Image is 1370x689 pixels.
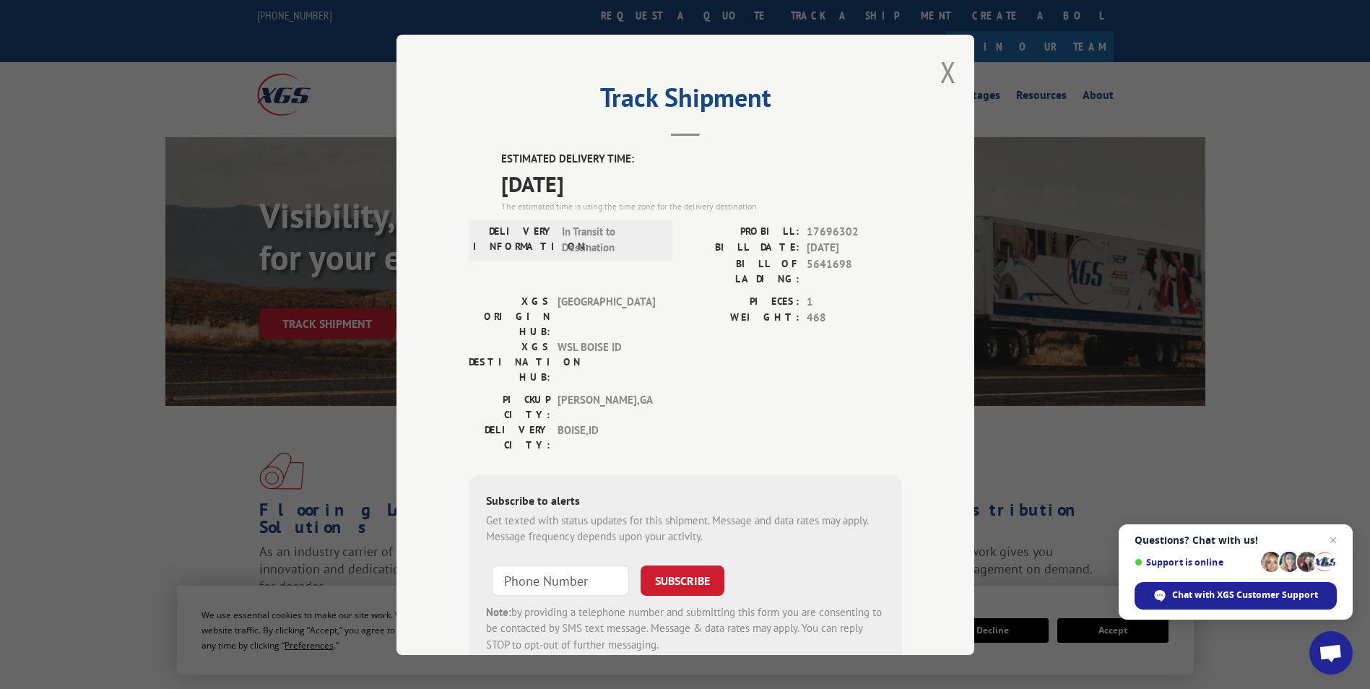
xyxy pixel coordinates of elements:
[1325,532,1342,549] span: Close chat
[501,167,902,199] span: [DATE]
[685,223,799,240] label: PROBILL:
[469,422,550,452] label: DELIVERY CITY:
[940,53,956,91] button: Close modal
[1135,557,1256,568] span: Support is online
[486,604,511,618] strong: Note:
[807,256,902,286] span: 5641698
[469,339,550,384] label: XGS DESTINATION HUB:
[492,565,629,595] input: Phone Number
[685,240,799,256] label: BILL DATE:
[486,491,885,512] div: Subscribe to alerts
[486,512,885,545] div: Get texted with status updates for this shipment. Message and data rates may apply. Message frequ...
[558,422,655,452] span: BOISE , ID
[685,256,799,286] label: BILL OF LADING:
[1135,534,1337,546] span: Questions? Chat with us!
[807,310,902,326] span: 468
[641,565,724,595] button: SUBSCRIBE
[1309,631,1353,675] div: Open chat
[1172,589,1318,602] span: Chat with XGS Customer Support
[807,223,902,240] span: 17696302
[558,391,655,422] span: [PERSON_NAME] , GA
[807,240,902,256] span: [DATE]
[685,293,799,310] label: PIECES:
[469,391,550,422] label: PICKUP CITY:
[501,151,902,168] label: ESTIMATED DELIVERY TIME:
[807,293,902,310] span: 1
[473,223,555,256] label: DELIVERY INFORMATION:
[562,223,659,256] span: In Transit to Destination
[558,293,655,339] span: [GEOGRAPHIC_DATA]
[501,199,902,212] div: The estimated time is using the time zone for the delivery destination.
[1135,582,1337,610] div: Chat with XGS Customer Support
[486,604,885,653] div: by providing a telephone number and submitting this form you are consenting to be contacted by SM...
[469,87,902,115] h2: Track Shipment
[558,339,655,384] span: WSL BOISE ID
[469,293,550,339] label: XGS ORIGIN HUB:
[685,310,799,326] label: WEIGHT:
